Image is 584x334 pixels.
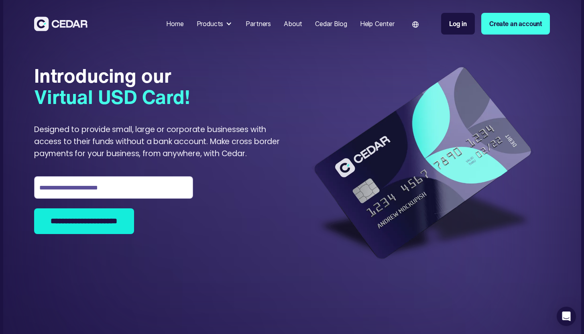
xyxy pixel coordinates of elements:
a: Log in [441,13,475,35]
div: Products [197,19,224,29]
div: Designed to provide small, large or corporate businesses with access to their funds without a ban... [34,124,289,160]
a: Help Center [357,15,398,33]
form: Join the waiting list [34,176,193,234]
div: Help Center [360,19,395,29]
a: Cedar Blog [312,15,350,33]
div: About [284,19,302,29]
div: Cedar Blog [315,19,347,29]
a: Create an account [481,13,550,35]
span: Virtual USD Card! [34,83,190,111]
a: Partners [242,15,274,33]
a: Home [163,15,187,33]
a: About [281,15,305,33]
div: Products [193,16,236,32]
div: Introducing our [34,65,190,108]
div: Partners [246,19,271,29]
img: world icon [412,21,419,28]
div: Home [166,19,183,29]
div: Open Intercom Messenger [557,307,576,326]
div: Log in [449,19,467,29]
